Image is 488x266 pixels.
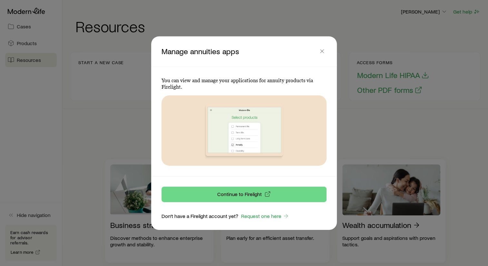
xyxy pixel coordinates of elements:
a: Request one here [241,212,289,220]
p: Continue to Firelight [217,191,262,197]
p: Don’t have a Firelight account yet? [161,213,238,219]
p: Manage annuities apps [161,46,317,56]
button: Continue to Firelight [161,187,327,202]
p: You can view and manage your applications for annuity products via Firelight. [161,77,327,90]
img: Manage annuities apps signposting [185,95,303,165]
